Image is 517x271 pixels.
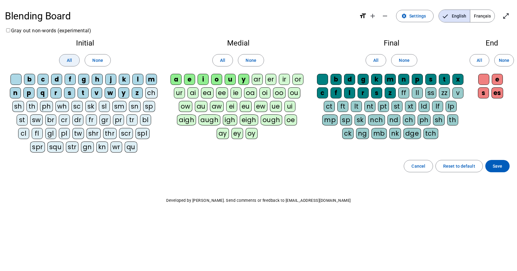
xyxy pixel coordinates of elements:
button: Increase font size [367,10,379,22]
div: oy [246,128,258,139]
h2: Initial [10,39,160,47]
div: or [292,74,303,85]
div: sk [85,101,96,112]
div: sl [99,101,110,112]
button: Cancel [404,160,433,172]
mat-icon: add [369,12,376,20]
div: h [92,74,103,85]
button: None [238,54,264,66]
div: nk [389,128,401,139]
div: tw [72,128,84,139]
div: dr [72,114,83,126]
div: sk [355,114,366,126]
div: b [331,74,342,85]
div: s [425,74,436,85]
div: i [198,74,209,85]
div: d [51,74,62,85]
div: xt [405,101,416,112]
h1: Blending Board [5,6,354,26]
div: s [64,87,75,98]
div: sm [112,101,126,112]
div: a [170,74,182,85]
h2: Medial [170,39,307,47]
h2: Final [316,39,467,47]
span: None [399,57,409,64]
div: y [118,87,129,98]
div: br [45,114,56,126]
span: All [477,57,482,64]
div: ea [201,87,214,98]
div: s [478,87,489,98]
div: ar [252,74,263,85]
span: None [499,57,509,64]
div: th [26,101,38,112]
button: None [391,54,417,66]
div: w [105,87,116,98]
div: eu [240,101,252,112]
input: Gray out non-words (experimental) [6,28,10,32]
div: f [65,74,76,85]
span: None [92,57,103,64]
div: st [17,114,28,126]
div: spl [135,128,150,139]
div: ct [324,101,335,112]
div: r [358,87,369,98]
div: aw [210,101,224,112]
div: ur [174,87,185,98]
div: c [317,87,328,98]
div: l [132,74,143,85]
span: Cancel [411,162,425,170]
span: Français [470,10,495,22]
div: er [265,74,276,85]
div: ff [398,87,409,98]
div: gn [81,141,94,153]
div: p [412,74,423,85]
div: kn [96,141,108,153]
div: fr [86,114,97,126]
div: sh [12,101,24,112]
button: Enter full screen [500,10,512,22]
span: All [373,57,379,64]
div: d [344,74,355,85]
div: tr [126,114,138,126]
div: ou [288,87,300,98]
div: q [37,87,48,98]
label: Gray out non-words (experimental) [5,28,91,34]
div: sh [433,114,445,126]
div: ph [40,101,53,112]
div: cr [59,114,70,126]
div: ay [217,128,229,139]
div: fl [32,128,43,139]
div: tch [423,128,439,139]
div: oe [285,114,297,126]
div: nt [364,101,375,112]
div: pr [113,114,124,126]
div: g [358,74,369,85]
div: dge [403,128,421,139]
div: g [78,74,89,85]
div: t [78,87,89,98]
button: Decrease font size [379,10,391,22]
div: e [492,74,503,85]
div: scr [119,128,133,139]
div: ph [418,114,431,126]
div: ew [254,101,267,112]
div: ow [179,101,192,112]
span: Save [493,162,502,170]
div: str [66,141,78,153]
div: oa [244,87,257,98]
button: All [212,54,233,66]
span: All [220,57,225,64]
div: squ [47,141,64,153]
button: All [59,54,80,66]
div: y [238,74,249,85]
div: f [331,87,342,98]
mat-icon: settings [401,13,407,19]
div: ue [270,101,282,112]
p: Developed by [PERSON_NAME]. Send comments or feedback to [EMAIL_ADDRESS][DOMAIN_NAME] [5,197,512,204]
div: ck [342,128,354,139]
div: ch [403,114,415,126]
mat-icon: remove [381,12,389,20]
button: None [85,54,110,66]
div: lt [351,101,362,112]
